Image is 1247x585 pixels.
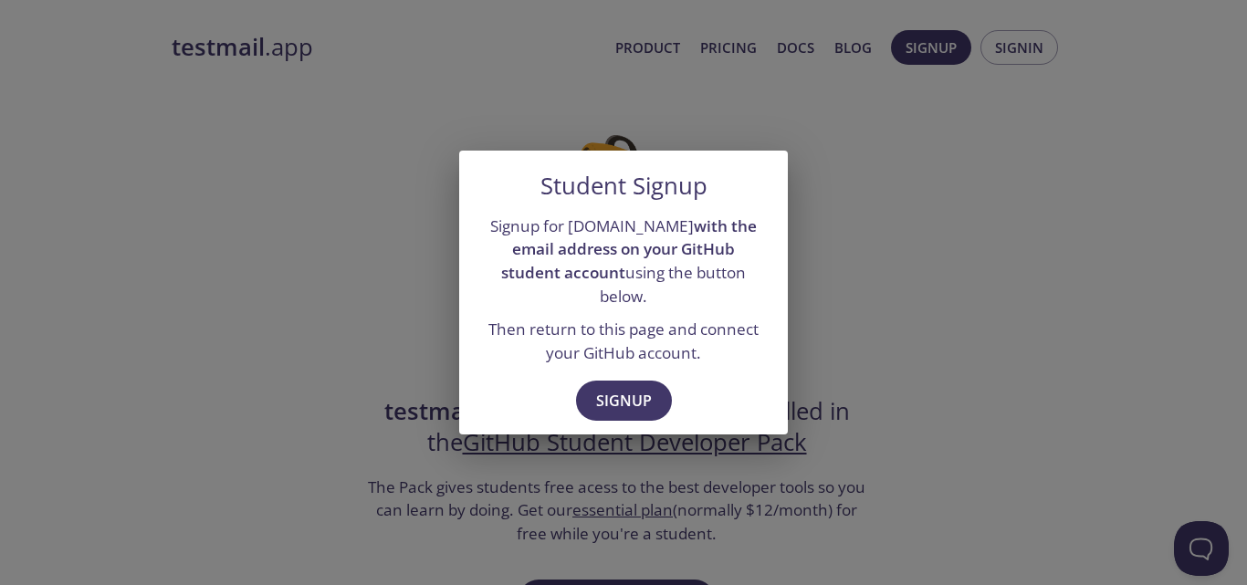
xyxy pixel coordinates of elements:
strong: with the email address on your GitHub student account [501,215,757,283]
p: Then return to this page and connect your GitHub account. [481,318,766,364]
span: Signup [596,388,652,413]
h5: Student Signup [540,172,707,200]
p: Signup for [DOMAIN_NAME] using the button below. [481,214,766,308]
button: Signup [576,381,672,421]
